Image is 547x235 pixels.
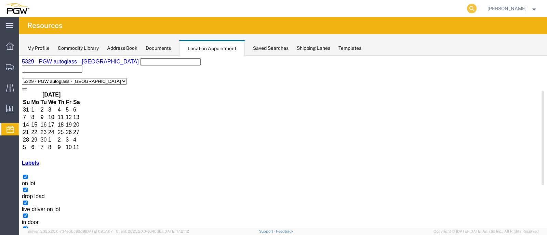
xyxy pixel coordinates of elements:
[21,73,28,80] td: 23
[54,58,61,65] td: 13
[19,56,547,228] iframe: FS Legacy Container
[179,40,245,56] div: Location Appointment
[433,229,539,234] span: Copyright © [DATE]-[DATE] Agistix Inc., All Rights Reserved
[85,229,113,233] span: [DATE] 09:51:07
[27,229,113,233] span: Server: 2025.20.0-734e5bc92d9
[27,17,63,34] h4: Resources
[58,45,99,52] div: Commodity Library
[259,229,276,233] a: Support
[3,125,16,131] span: on lot
[38,58,46,65] td: 11
[54,73,61,80] td: 27
[21,66,28,73] td: 16
[107,45,137,52] div: Address Book
[29,73,38,80] td: 24
[3,81,11,88] td: 28
[5,3,29,14] img: logo
[297,45,330,52] div: Shipping Lanes
[163,229,189,233] span: [DATE] 17:21:12
[46,66,53,73] td: 19
[116,229,189,233] span: Client: 2025.20.0-e640dba
[3,73,11,80] td: 21
[276,229,293,233] a: Feedback
[12,66,20,73] td: 15
[3,66,11,73] td: 14
[12,73,20,80] td: 22
[12,81,20,88] td: 29
[146,45,171,52] div: Documents
[3,151,41,157] span: live driver on lot
[4,145,9,149] input: live driver on lot
[488,5,526,12] span: Janet Claytor
[253,45,289,52] div: Saved Searches
[21,88,28,95] td: 7
[4,132,9,136] input: drop load
[38,66,46,73] td: 18
[27,45,50,52] div: My Profile
[54,66,61,73] td: 20
[3,88,11,95] td: 5
[338,45,361,52] div: Templates
[46,58,53,65] td: 12
[54,81,61,88] td: 4
[46,81,53,88] td: 3
[29,81,38,88] td: 1
[29,88,38,95] td: 8
[21,81,28,88] td: 30
[3,138,26,144] span: drop load
[38,73,46,80] td: 25
[487,4,538,13] button: [PERSON_NAME]
[4,119,9,123] input: on lot
[3,104,20,110] a: Labels
[3,164,19,170] span: in door
[29,58,38,65] td: 10
[38,88,46,95] td: 9
[46,73,53,80] td: 26
[4,158,9,162] input: in door
[12,88,20,95] td: 6
[38,81,46,88] td: 2
[29,66,38,73] td: 17
[54,88,61,95] td: 11
[46,88,53,95] td: 10
[21,58,28,65] td: 9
